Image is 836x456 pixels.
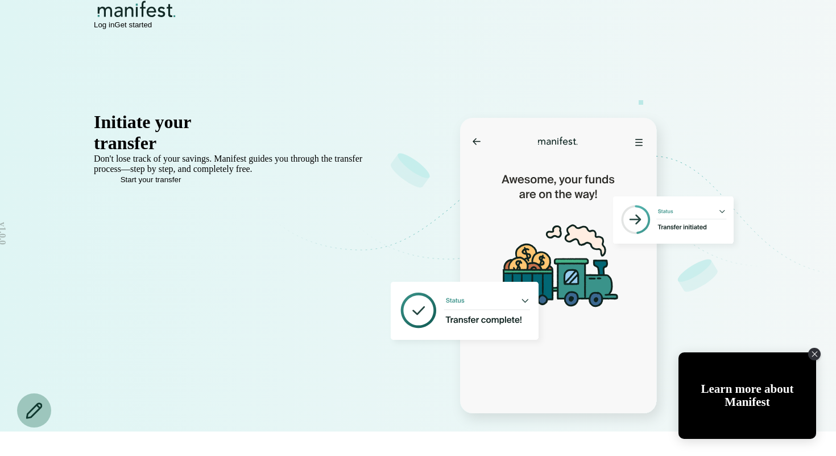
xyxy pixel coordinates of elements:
[808,348,821,360] div: Close Tolstoy widget
[114,20,152,29] button: Get started
[678,352,816,439] div: Tolstoy bubble widget
[156,133,238,153] span: in minutes
[678,352,816,439] div: Open Tolstoy widget
[94,112,388,133] div: Initiate your
[94,154,388,174] p: Don't lose track of your savings. Manifest guides you through the transfer process—step by step, ...
[94,133,388,154] div: transfer
[94,175,208,184] button: Start your transfer
[121,175,181,184] span: Start your transfer
[678,383,816,409] div: Learn more about Manifest
[94,20,114,29] button: Log in
[678,352,816,439] div: Open Tolstoy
